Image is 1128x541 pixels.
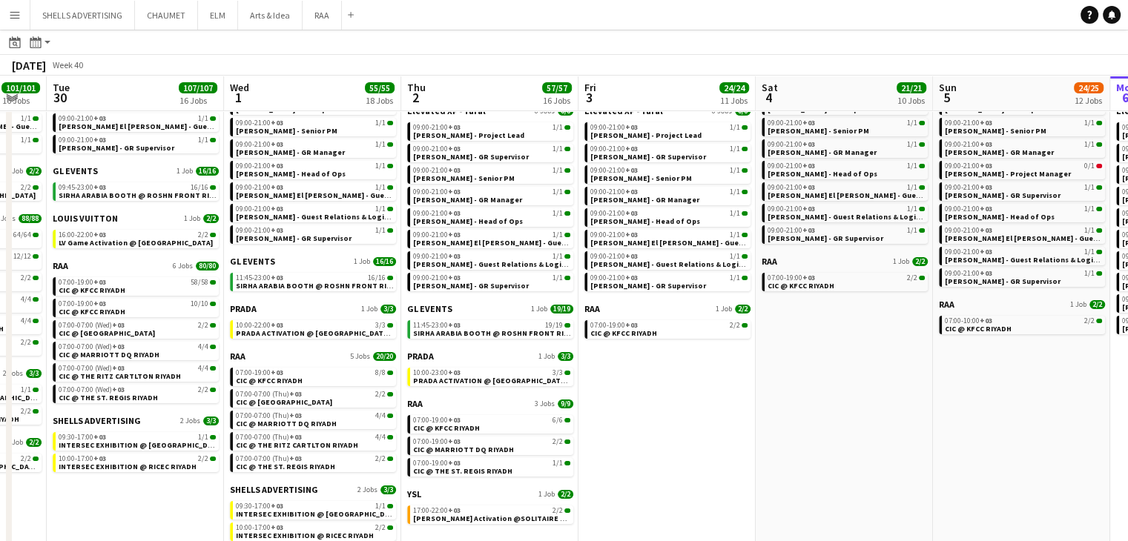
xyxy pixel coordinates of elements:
[135,1,198,30] button: CHAUMET
[30,1,135,30] button: SHELLS ADVERTISING
[198,1,238,30] button: ELM
[12,58,46,73] div: [DATE]
[238,1,303,30] button: Arts & Idea
[49,59,86,70] span: Week 40
[303,1,342,30] button: RAA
